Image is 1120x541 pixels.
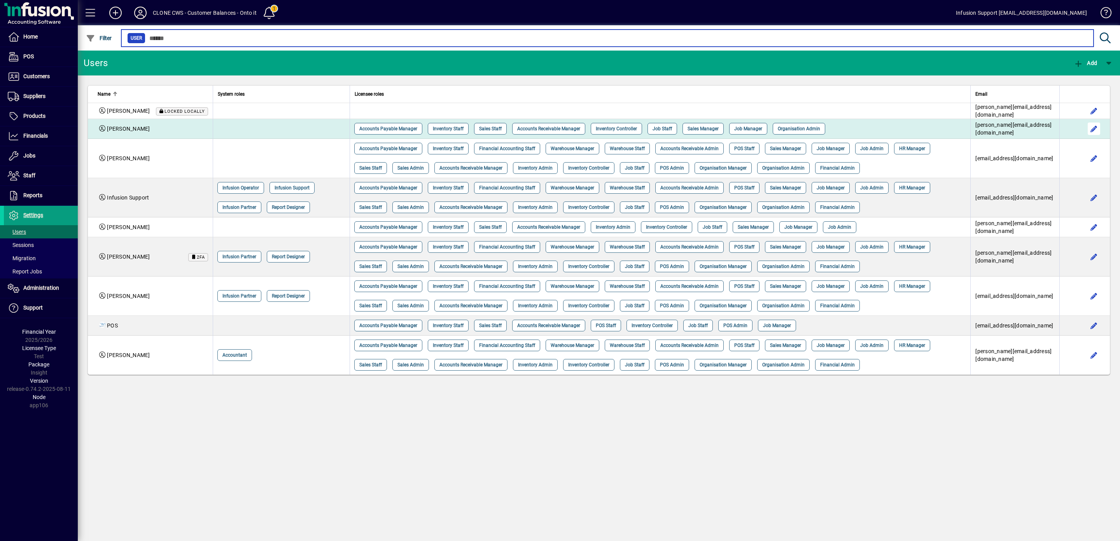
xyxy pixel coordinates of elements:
[518,263,553,270] span: Inventory Admin
[734,145,754,152] span: POS Staff
[734,282,754,290] span: POS Staff
[272,203,305,211] span: Report Designer
[4,47,78,67] a: POS
[359,322,417,329] span: Accounts Payable Manager
[688,322,708,329] span: Job Staff
[359,203,382,211] span: Sales Staff
[700,164,747,172] span: Organisation Manager
[433,184,464,192] span: Inventory Staff
[33,394,45,400] span: Node
[218,90,245,98] span: System roles
[625,302,644,310] span: Job Staff
[23,305,43,311] span: Support
[660,203,684,211] span: POS Admin
[762,263,805,270] span: Organisation Admin
[632,322,673,329] span: Inventory Controller
[817,282,845,290] span: Job Manager
[646,223,687,231] span: Inventory Controller
[518,164,553,172] span: Inventory Admin
[359,125,417,133] span: Accounts Payable Manager
[700,361,747,369] span: Organisation Manager
[860,282,884,290] span: Job Admin
[653,125,672,133] span: Job Staff
[817,341,845,349] span: Job Manager
[1072,56,1099,70] button: Add
[820,203,855,211] span: Financial Admin
[8,229,26,235] span: Users
[1088,250,1100,263] button: Edit
[128,6,153,20] button: Profile
[359,263,382,270] span: Sales Staff
[4,265,78,278] a: Report Jobs
[734,184,754,192] span: POS Staff
[359,243,417,251] span: Accounts Payable Manager
[433,145,464,152] span: Inventory Staff
[828,223,851,231] span: Job Admin
[899,184,925,192] span: HR Manager
[359,184,417,192] span: Accounts Payable Manager
[660,145,719,152] span: Accounts Receivable Admin
[8,268,42,275] span: Report Jobs
[551,282,594,290] span: Warehouse Manager
[975,293,1053,299] span: [EMAIL_ADDRESS][DOMAIN_NAME]
[197,255,205,260] span: 2FA
[107,293,150,299] span: [PERSON_NAME]
[439,263,502,270] span: Accounts Receivable Manager
[4,146,78,166] a: Jobs
[660,243,719,251] span: Accounts Receivable Admin
[4,27,78,47] a: Home
[596,125,637,133] span: Inventory Controller
[596,223,630,231] span: Inventory Admin
[784,223,812,231] span: Job Manager
[660,164,684,172] span: POS Admin
[222,203,256,211] span: Infusion Partner
[817,184,845,192] span: Job Manager
[956,7,1087,19] div: Infusion Support [EMAIL_ADDRESS][DOMAIN_NAME]
[517,322,580,329] span: Accounts Receivable Manager
[23,133,48,139] span: Financials
[479,322,502,329] span: Sales Staff
[4,278,78,298] a: Administration
[817,243,845,251] span: Job Manager
[23,192,42,198] span: Reports
[23,33,38,40] span: Home
[107,108,150,114] span: [PERSON_NAME]
[8,255,36,261] span: Migration
[734,243,754,251] span: POS Staff
[397,302,424,310] span: Sales Admin
[164,109,205,114] span: Locked locally
[610,184,645,192] span: Warehouse Staff
[98,90,208,98] div: Name
[439,361,502,369] span: Accounts Receivable Manager
[860,341,884,349] span: Job Admin
[610,341,645,349] span: Warehouse Staff
[153,7,257,19] div: CLONE CWS - Customer Balances - Onto it
[770,145,801,152] span: Sales Manager
[359,282,417,290] span: Accounts Payable Manager
[439,164,502,172] span: Accounts Receivable Manager
[1088,191,1100,204] button: Edit
[568,164,609,172] span: Inventory Controller
[817,145,845,152] span: Job Manager
[700,302,747,310] span: Organisation Manager
[899,145,925,152] span: HR Manager
[22,345,56,351] span: Licensee Type
[860,243,884,251] span: Job Admin
[820,263,855,270] span: Financial Admin
[975,220,1052,234] span: [PERSON_NAME][EMAIL_ADDRESS][DOMAIN_NAME]
[4,126,78,146] a: Financials
[1088,123,1100,135] button: Edit
[397,361,424,369] span: Sales Admin
[4,166,78,186] a: Staff
[820,361,855,369] span: Financial Admin
[975,194,1053,201] span: [EMAIL_ADDRESS][DOMAIN_NAME]
[762,361,805,369] span: Organisation Admin
[30,378,48,384] span: Version
[4,238,78,252] a: Sessions
[660,302,684,310] span: POS Admin
[1088,105,1100,117] button: Edit
[479,223,502,231] span: Sales Staff
[625,263,644,270] span: Job Staff
[23,212,43,218] span: Settings
[518,361,553,369] span: Inventory Admin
